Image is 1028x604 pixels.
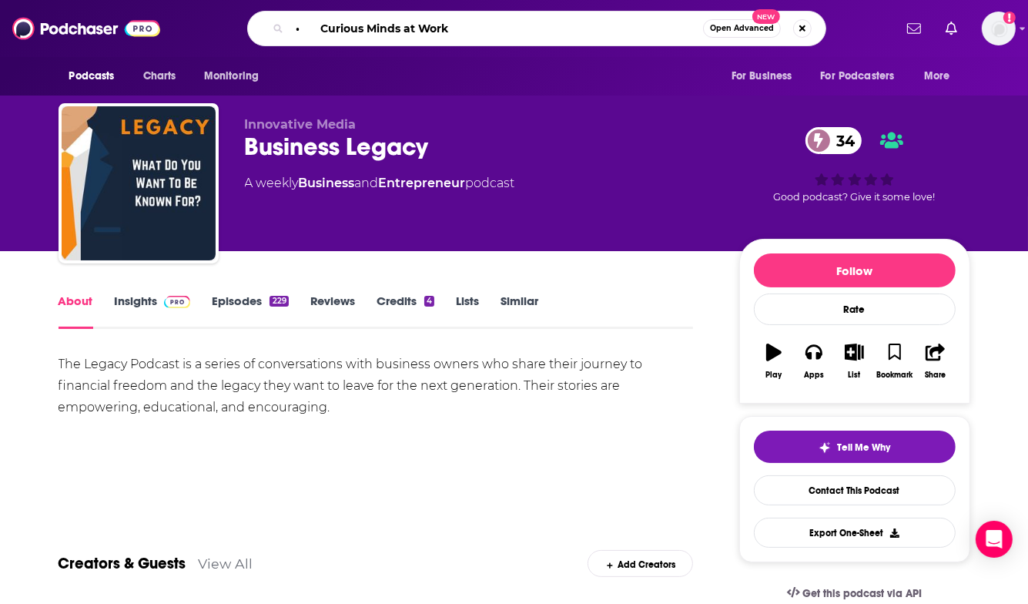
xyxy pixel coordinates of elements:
[802,587,922,600] span: Get this podcast via API
[69,65,115,87] span: Podcasts
[976,521,1013,558] div: Open Intercom Messenger
[754,253,956,287] button: Follow
[774,191,936,203] span: Good podcast? Give it some love!
[754,475,956,505] a: Contact This Podcast
[821,127,862,154] span: 34
[710,25,774,32] span: Open Advanced
[299,176,355,190] a: Business
[379,176,466,190] a: Entrepreneur
[1003,12,1016,24] svg: Add a profile image
[115,294,191,329] a: InsightsPodchaser Pro
[193,62,279,91] button: open menu
[199,555,253,572] a: View All
[819,441,831,454] img: tell me why sparkle
[424,296,434,307] div: 4
[59,294,93,329] a: About
[913,62,969,91] button: open menu
[245,117,357,132] span: Innovative Media
[939,15,963,42] a: Show notifications dropdown
[875,334,915,389] button: Bookmark
[915,334,955,389] button: Share
[754,518,956,548] button: Export One-Sheet
[765,371,782,380] div: Play
[501,294,538,329] a: Similar
[876,371,912,380] div: Bookmark
[732,65,792,87] span: For Business
[721,62,812,91] button: open menu
[133,62,186,91] a: Charts
[804,371,824,380] div: Apps
[982,12,1016,45] span: Logged in as megcassidy
[794,334,834,389] button: Apps
[754,294,956,325] div: Rate
[837,441,890,454] span: Tell Me Why
[310,294,355,329] a: Reviews
[754,431,956,463] button: tell me why sparkleTell Me Why
[270,296,288,307] div: 229
[355,176,379,190] span: and
[212,294,288,329] a: Episodes229
[901,15,927,42] a: Show notifications dropdown
[849,371,861,380] div: List
[377,294,434,329] a: Credits4
[805,127,862,154] a: 34
[703,19,781,38] button: Open AdvancedNew
[739,117,970,213] div: 34Good podcast? Give it some love!
[204,65,259,87] span: Monitoring
[62,106,216,260] img: Business Legacy
[754,334,794,389] button: Play
[982,12,1016,45] button: Show profile menu
[811,62,917,91] button: open menu
[290,16,703,41] input: Search podcasts, credits, & more...
[834,334,874,389] button: List
[143,65,176,87] span: Charts
[821,65,895,87] span: For Podcasters
[59,354,694,418] div: The Legacy Podcast is a series of conversations with business owners who share their journey to f...
[982,12,1016,45] img: User Profile
[752,9,780,24] span: New
[245,174,515,193] div: A weekly podcast
[456,294,479,329] a: Lists
[588,550,693,577] div: Add Creators
[59,554,186,573] a: Creators & Guests
[12,14,160,43] img: Podchaser - Follow, Share and Rate Podcasts
[59,62,135,91] button: open menu
[164,296,191,308] img: Podchaser Pro
[925,371,946,380] div: Share
[924,65,950,87] span: More
[247,11,826,46] div: Search podcasts, credits, & more...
